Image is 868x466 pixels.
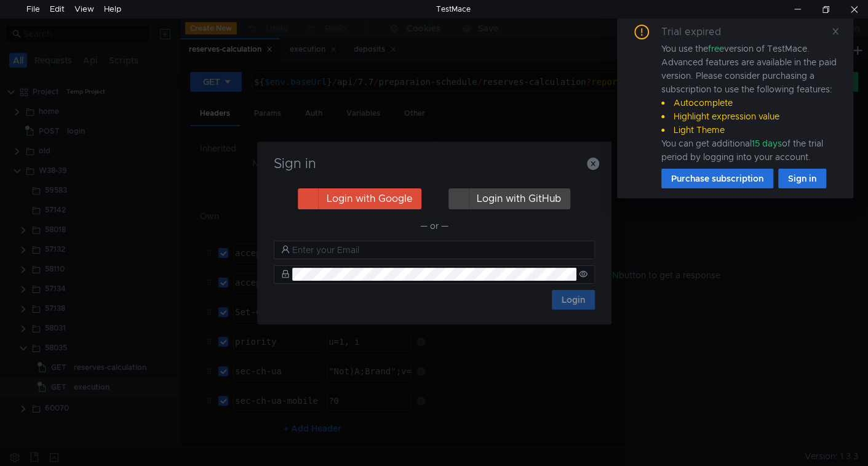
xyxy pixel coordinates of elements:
[292,243,587,257] input: Enter your Email
[778,169,826,188] button: Sign in
[272,156,597,171] h3: Sign in
[661,169,773,188] button: Purchase subscription
[752,138,782,149] span: 15 days
[661,110,838,123] li: Highlight expression value
[661,25,736,39] div: Trial expired
[274,219,595,233] div: — or —
[661,123,838,137] li: Light Theme
[708,43,724,54] span: free
[661,96,838,110] li: Autocomplete
[661,137,838,164] div: You can get additional of the trial period by logging into your account.
[448,188,570,209] button: Login with GitHub
[661,42,838,164] div: You use the version of TestMace. Advanced features are available in the paid version. Please cons...
[298,188,421,209] button: Login with Google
